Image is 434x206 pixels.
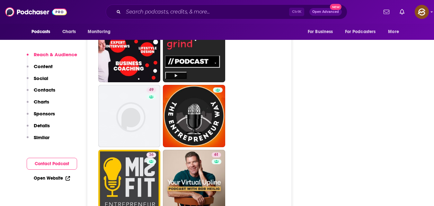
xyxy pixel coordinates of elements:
a: 61 [212,152,221,157]
button: open menu [27,26,59,38]
p: Details [34,122,50,129]
span: For Podcasters [345,27,376,36]
p: Contacts [34,87,55,93]
p: Sponsors [34,111,55,117]
img: User Profile [415,5,429,19]
button: Content [27,63,53,75]
span: Ctrl K [289,8,304,16]
p: Similar [34,134,49,140]
span: Charts [62,27,76,36]
button: open menu [83,26,119,38]
span: More [388,27,399,36]
button: Similar [27,134,49,146]
button: Details [27,122,50,134]
button: Reach & Audience [27,51,77,63]
p: Social [34,75,48,81]
span: Logged in as hey85204 [415,5,429,19]
a: Show notifications dropdown [397,6,407,17]
p: Content [34,63,53,69]
a: 41 [163,20,225,83]
span: 49 [149,87,154,93]
button: Show profile menu [415,5,429,19]
button: Contact Podcast [27,158,77,170]
span: Podcasts [31,27,50,36]
a: 49 [98,85,161,147]
span: Open Advanced [312,10,339,13]
input: Search podcasts, credits, & more... [123,7,289,17]
a: 36 [146,152,156,157]
button: open menu [303,26,341,38]
span: Monitoring [88,27,111,36]
button: open menu [341,26,385,38]
span: 36 [149,152,154,158]
button: Sponsors [27,111,55,122]
a: Show notifications dropdown [381,6,392,17]
button: Social [27,75,48,87]
div: Search podcasts, credits, & more... [106,4,347,19]
p: Reach & Audience [34,51,77,58]
a: Charts [58,26,80,38]
a: 57 [98,20,161,83]
a: Open Website [34,175,70,181]
img: Podchaser - Follow, Share and Rate Podcasts [5,6,67,18]
span: New [330,4,341,10]
button: Contacts [27,87,55,99]
span: For Business [308,27,333,36]
button: Charts [27,99,49,111]
a: 49 [146,87,156,93]
button: open menu [384,26,407,38]
button: Open AdvancedNew [309,8,342,16]
p: Charts [34,99,49,105]
span: 61 [214,152,218,158]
